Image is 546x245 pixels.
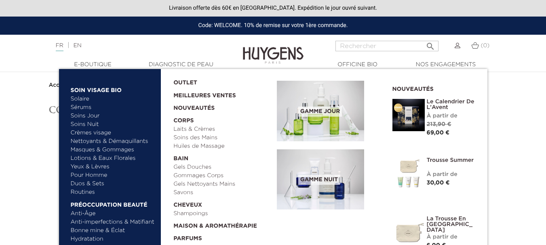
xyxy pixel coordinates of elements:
[298,175,340,185] span: Gamme nuit
[173,125,271,134] a: Laits & Crèmes
[71,218,155,226] a: Anti-imperfections & Matifiant
[392,157,425,190] img: Trousse Summer
[71,82,155,95] a: Soin Visage Bio
[427,157,475,163] a: Trousse Summer
[71,137,155,146] a: Nettoyants & Démaquillants
[71,95,155,103] a: Solaire
[173,188,271,197] a: Savons
[49,105,498,115] h1: Consultation soin Visage
[71,103,155,112] a: Sérums
[277,149,380,210] a: Gamme nuit
[71,235,155,243] a: Hydratation
[277,81,380,141] a: Gamme jour
[427,121,451,127] span: 213,90 €
[71,171,155,180] a: Pour Homme
[173,151,271,163] a: Bain
[173,197,271,209] a: Cheveux
[173,163,271,172] a: Gels Douches
[427,216,475,233] a: La Trousse en [GEOGRAPHIC_DATA]
[426,39,435,49] i: 
[423,38,438,49] button: 
[243,34,304,65] img: Huygens
[52,41,221,50] div: |
[173,172,271,180] a: Gommages Corps
[427,233,475,241] div: À partir de
[71,129,155,137] a: Crèmes visage
[173,113,271,125] a: Corps
[405,61,486,69] a: Nos engagements
[277,149,364,210] img: routine_nuit_banner.jpg
[173,134,271,142] a: Soins des Mains
[173,75,264,87] a: OUTLET
[392,99,425,131] img: Le Calendrier de L'Avent
[173,209,271,218] a: Shampoings
[335,41,438,51] input: Rechercher
[53,61,133,69] a: E-Boutique
[298,107,342,117] span: Gamme jour
[427,180,450,186] span: 30,00 €
[277,81,364,141] img: routine_jour_banner.jpg
[71,146,155,154] a: Masques & Gommages
[56,43,63,51] a: FR
[71,154,155,163] a: Lotions & Eaux Florales
[71,188,155,197] a: Routines
[173,100,271,113] a: Nouveautés
[427,112,475,120] div: À partir de
[173,142,271,151] a: Huiles de Massage
[141,61,221,69] a: Diagnostic de peau
[71,163,155,171] a: Yeux & Lèvres
[173,180,271,188] a: Gels Nettoyants Mains
[71,197,155,209] a: Préoccupation beauté
[427,99,475,110] a: Le Calendrier de L'Avent
[71,112,155,120] a: Soins Jour
[317,61,398,69] a: Officine Bio
[71,180,155,188] a: Duos & Sets
[49,82,72,88] a: Accueil
[427,130,450,136] span: 69,00 €
[173,87,264,100] a: Meilleures Ventes
[427,170,475,179] div: À partir de
[481,43,489,48] span: (0)
[173,230,271,243] a: Parfums
[71,226,155,235] a: Bonne mine & Éclat
[173,218,271,230] a: Maison & Aromathérapie
[71,209,155,218] a: Anti-Âge
[49,82,70,88] strong: Accueil
[71,120,148,129] a: Soins Nuit
[73,43,81,48] a: EN
[392,83,475,93] h2: Nouveautés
